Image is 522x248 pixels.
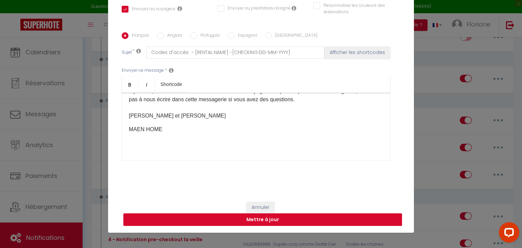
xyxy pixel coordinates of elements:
[292,5,296,11] i: Envoyer au prestataire si il est assigné
[123,213,402,226] button: Mettre à jour
[325,47,390,59] button: Afficher les shortcodes
[234,32,257,40] label: Espagnol
[122,93,390,161] div: Comment y accéder : Code d'accès à la résidence : 4589 Code de l'immeuble : 2568 En cas de besoin...
[122,76,138,92] a: Bold
[272,32,317,40] label: [GEOGRAPHIC_DATA]
[177,6,182,11] i: Envoyer au voyageur
[197,32,220,40] label: Portugais
[155,76,188,92] a: Shortcode
[138,76,155,92] a: Italic
[169,68,174,73] i: Message
[122,67,164,74] label: Envoyer ce message
[129,125,383,134] p: MAEN HOME​
[136,48,141,54] i: Subject
[122,49,132,56] label: Sujet
[129,112,383,120] p: [PERSON_NAME] et [PERSON_NAME]​
[246,202,275,213] button: Annuler
[493,219,522,248] iframe: LiveChat chat widget
[164,32,182,40] label: Anglais
[128,32,149,40] label: Français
